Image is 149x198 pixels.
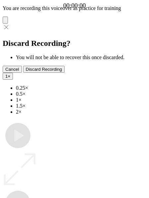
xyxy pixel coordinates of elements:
li: 2× [16,109,146,115]
h2: Discard Recording? [3,39,146,48]
li: 0.5× [16,91,146,97]
li: 1× [16,97,146,103]
li: 1.5× [16,103,146,109]
button: 1× [3,73,13,80]
span: 1 [5,74,8,79]
button: Cancel [3,66,22,73]
p: You are recording this voiceover as practice for training [3,5,146,11]
button: Discard Recording [23,66,65,73]
li: 0.25× [16,85,146,91]
a: 00:00:00 [63,2,86,9]
li: You will not be able to recover this once discarded. [16,54,146,60]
